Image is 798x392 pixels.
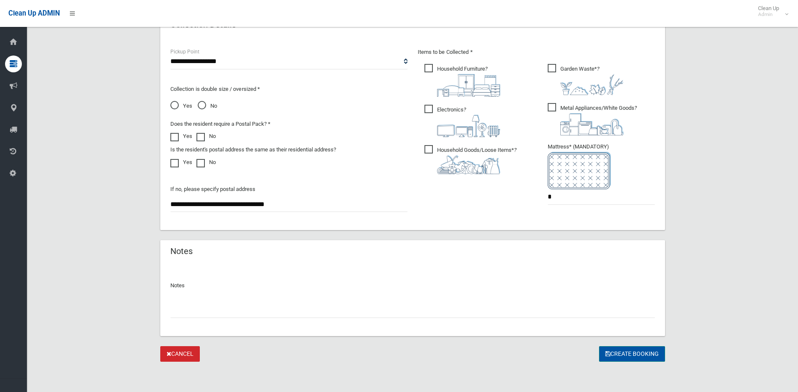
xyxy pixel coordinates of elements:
span: Clean Up ADMIN [8,9,60,17]
label: Yes [170,157,192,167]
i: ? [437,66,500,97]
label: Is the resident's postal address the same as their residential address? [170,145,336,155]
i: ? [560,105,637,135]
img: b13cc3517677393f34c0a387616ef184.png [437,155,500,174]
img: aa9efdbe659d29b613fca23ba79d85cb.png [437,74,500,97]
img: 4fd8a5c772b2c999c83690221e5242e0.png [560,74,623,95]
span: Garden Waste* [548,64,623,95]
label: No [196,157,216,167]
p: Items to be Collected * [418,47,655,57]
span: Household Goods/Loose Items* [424,145,517,174]
i: ? [560,66,623,95]
header: Notes [160,243,203,260]
span: Metal Appliances/White Goods [548,103,637,135]
label: Does the resident require a Postal Pack? * [170,119,270,129]
span: Electronics [424,105,500,137]
label: Yes [170,131,192,141]
img: 36c1b0289cb1767239cdd3de9e694f19.png [560,113,623,135]
p: Collection is double size / oversized * [170,84,408,94]
small: Admin [758,11,779,18]
span: Yes [170,101,192,111]
img: e7408bece873d2c1783593a074e5cb2f.png [548,152,611,189]
p: Notes [170,281,655,291]
span: No [198,101,217,111]
img: 394712a680b73dbc3d2a6a3a7ffe5a07.png [437,115,500,137]
label: If no, please specify postal address [170,184,255,194]
span: Clean Up [754,5,787,18]
a: Cancel [160,346,200,362]
label: No [196,131,216,141]
i: ? [437,106,500,137]
span: Household Furniture [424,64,500,97]
span: Mattress* (MANDATORY) [548,143,655,189]
i: ? [437,147,517,174]
button: Create Booking [599,346,665,362]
